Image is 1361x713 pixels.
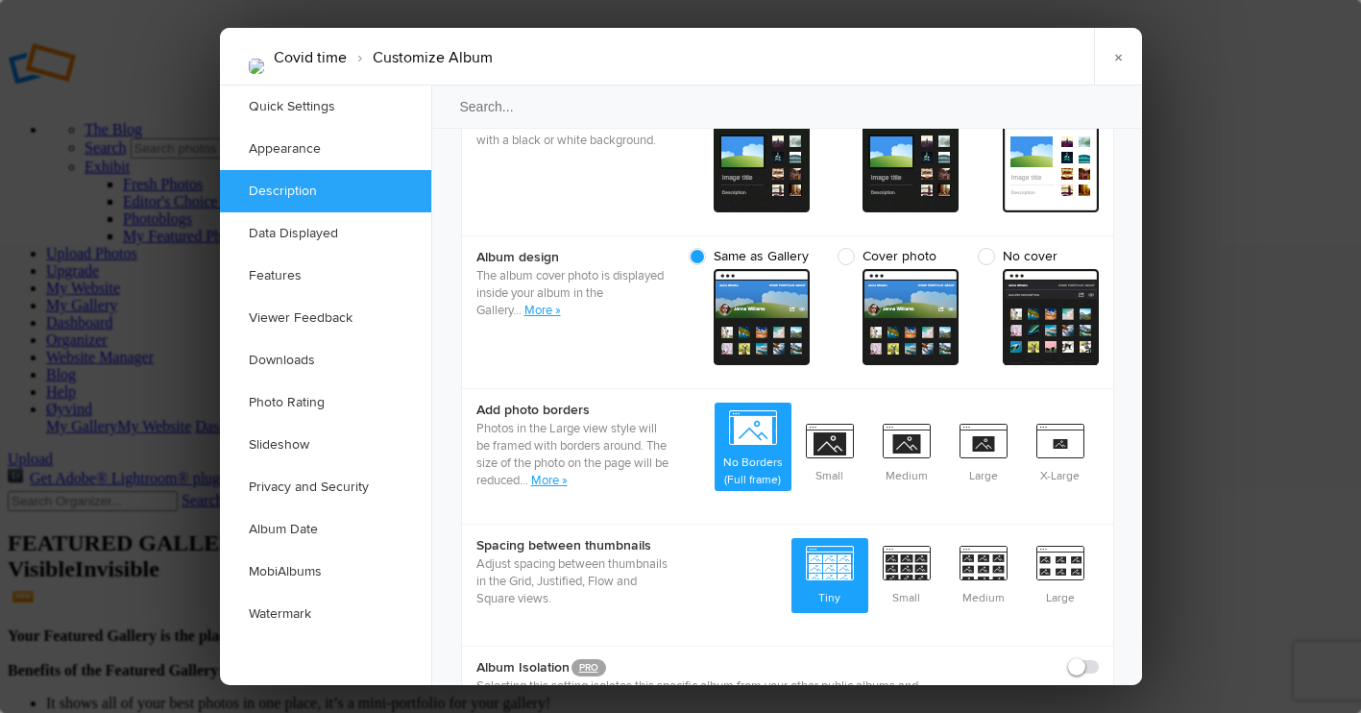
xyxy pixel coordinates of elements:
[791,538,868,609] span: Tiny
[1022,538,1099,609] span: Large
[714,269,810,365] span: cover Custom - dark
[220,593,431,635] a: Watermark
[249,59,264,74] img: Gardermoen_at_night-2.jpg
[476,401,668,420] b: Add photo borders
[868,416,945,487] span: Medium
[476,114,668,149] p: Select one of two color schemes with a black or white background.
[863,269,959,365] span: cover Custom - dark
[476,536,668,555] b: Spacing between thumbnails
[220,86,431,128] a: Quick Settings
[15,12,605,35] p: Photos from my COVID exhibition at [GEOGRAPHIC_DATA]
[868,538,945,609] span: Small
[220,339,431,381] a: Downloads
[476,658,974,677] b: Album Isolation
[524,303,561,318] a: More »
[476,267,668,319] p: The album cover photo is displayed inside your album in the Gallery.
[220,551,431,593] a: MobiAlbums
[476,420,668,489] p: Photos in the Large view style will be framed with borders around. The size of the photo on the p...
[220,424,431,466] a: Slideshow
[220,381,431,424] a: Photo Rating
[791,416,868,487] span: Small
[520,473,531,488] span: ...
[1022,416,1099,487] span: X-Large
[531,473,568,488] a: More »
[476,555,668,607] p: Adjust spacing between thumbnails in the Grid, Justified, Flow and Square views.
[430,85,1145,129] input: Search...
[516,303,524,318] span: ..
[689,248,809,265] span: Same as Gallery
[1094,28,1142,86] a: ×
[274,41,347,74] li: Covid time
[571,659,606,676] a: PRO
[220,128,431,170] a: Appearance
[15,12,636,35] p: Photos from my COVID exhibition at [GEOGRAPHIC_DATA]
[220,170,431,212] a: Description
[220,508,431,551] a: Album Date
[347,41,493,74] li: Customize Album
[476,248,668,267] b: Album design
[220,466,431,508] a: Privacy and Security
[945,538,1022,609] span: Medium
[220,255,431,297] a: Features
[945,416,1022,487] span: Large
[220,297,431,339] a: Viewer Feedback
[838,248,949,265] span: Cover photo
[978,248,1089,265] span: No cover
[715,403,791,491] span: No Borders (Full frame)
[1003,269,1099,365] span: cover Custom - dark
[220,212,431,255] a: Data Displayed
